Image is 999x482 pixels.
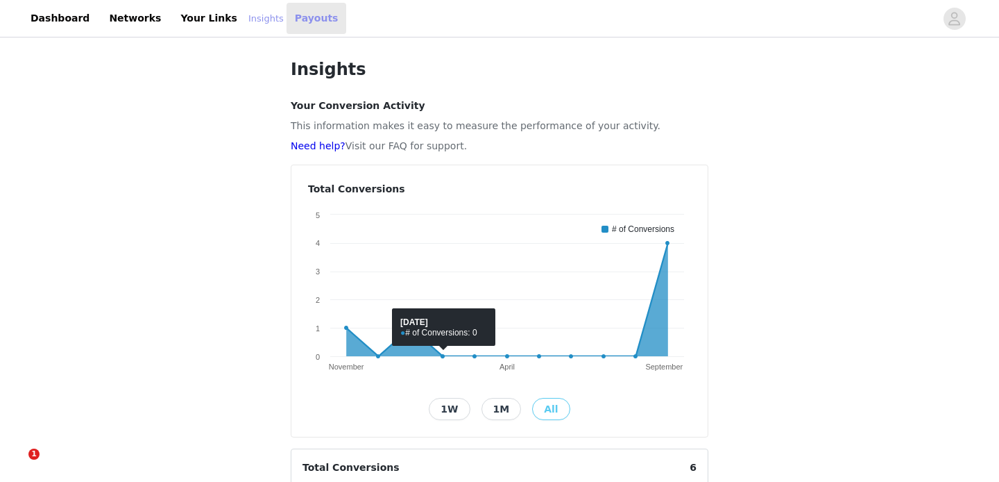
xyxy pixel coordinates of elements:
[645,363,683,371] text: September
[316,296,320,304] text: 2
[499,363,515,371] text: April
[287,3,347,34] a: Payouts
[481,398,522,420] button: 1M
[101,3,169,34] a: Networks
[532,398,570,420] button: All
[248,12,284,26] a: Insights
[291,57,708,82] h1: Insights
[316,353,320,361] text: 0
[291,139,708,153] p: Visit our FAQ for support.
[948,8,961,30] div: avatar
[22,3,98,34] a: Dashboard
[172,3,246,34] a: Your Links
[308,182,691,197] h4: Total Conversions
[329,363,364,371] text: November
[28,449,40,460] span: 1
[291,119,708,133] p: This information makes it easy to measure the performance of your activity.
[612,224,674,234] text: # of Conversions
[316,267,320,276] text: 3
[291,99,708,113] h4: Your Conversion Activity
[291,140,345,151] a: Need help?
[316,211,320,219] text: 5
[429,398,470,420] button: 1W
[316,324,320,333] text: 1
[316,239,320,247] text: 4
